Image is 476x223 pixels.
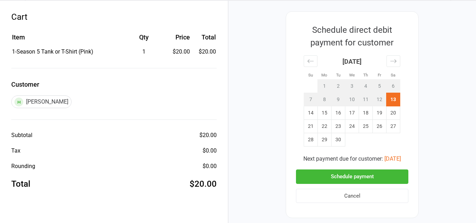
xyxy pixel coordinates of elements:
small: Tu [336,73,340,78]
div: 1 [123,48,165,56]
label: Customer [11,80,217,89]
small: Th [363,73,368,78]
span: 1-Season 5 Tank or T-Shirt (Pink) [12,48,93,55]
td: Thursday, September 25, 2025 [359,120,373,133]
button: [DATE] [384,155,401,163]
td: Not available. Saturday, September 6, 2025 [387,80,400,93]
td: Wednesday, September 17, 2025 [345,106,359,120]
td: Friday, September 19, 2025 [373,106,387,120]
div: $0.00 [203,162,217,171]
td: Tuesday, September 23, 2025 [332,120,345,133]
td: Not available. Friday, September 12, 2025 [373,93,387,106]
div: Cart [11,11,217,23]
td: Sunday, September 14, 2025 [304,106,318,120]
td: Monday, September 29, 2025 [318,133,332,147]
div: [PERSON_NAME] [11,95,72,108]
th: Qty [123,32,165,47]
div: $0.00 [203,147,217,155]
td: Sunday, September 28, 2025 [304,133,318,147]
th: Total [193,32,216,47]
small: Sa [391,73,395,78]
div: Move backward to switch to the previous month. [304,55,317,67]
div: Total [11,178,30,190]
small: Su [308,73,313,78]
th: Item [12,32,122,47]
td: Not available. Friday, September 5, 2025 [373,80,387,93]
div: $20.00 [199,131,217,140]
div: $20.00 [190,178,217,190]
td: Not available. Sunday, September 7, 2025 [304,93,318,106]
td: Not available. Wednesday, September 3, 2025 [345,80,359,93]
td: Not available. Thursday, September 11, 2025 [359,93,373,106]
td: Tuesday, September 16, 2025 [332,106,345,120]
td: Tuesday, September 30, 2025 [332,133,345,147]
div: Next payment due for customer: [296,155,408,163]
small: Mo [321,73,327,78]
div: Subtotal [11,131,32,140]
strong: [DATE] [342,58,361,65]
div: $20.00 [166,48,190,56]
td: Sunday, September 21, 2025 [304,120,318,133]
td: Not available. Tuesday, September 9, 2025 [332,93,345,106]
small: We [349,73,355,78]
div: Move forward to switch to the next month. [387,55,400,67]
td: Not available. Tuesday, September 2, 2025 [332,80,345,93]
td: Wednesday, September 24, 2025 [345,120,359,133]
td: Not available. Wednesday, September 10, 2025 [345,93,359,106]
td: Not available. Monday, September 1, 2025 [318,80,332,93]
div: Tax [11,147,20,155]
td: Not available. Monday, September 8, 2025 [318,93,332,106]
div: Rounding [11,162,35,171]
td: Saturday, September 27, 2025 [387,120,400,133]
td: Saturday, September 20, 2025 [387,106,400,120]
td: Thursday, September 18, 2025 [359,106,373,120]
td: Friday, September 26, 2025 [373,120,387,133]
td: Selected. Saturday, September 13, 2025 [387,93,400,106]
div: Calendar [296,49,408,155]
button: Schedule payment [296,169,408,184]
td: Not available. Thursday, September 4, 2025 [359,80,373,93]
td: Monday, September 22, 2025 [318,120,332,133]
td: Monday, September 15, 2025 [318,106,332,120]
td: $20.00 [193,48,216,56]
button: Cancel [296,189,408,203]
small: Fr [378,73,381,78]
div: Schedule direct debit payment for customer [296,24,408,49]
div: Price [166,32,190,42]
